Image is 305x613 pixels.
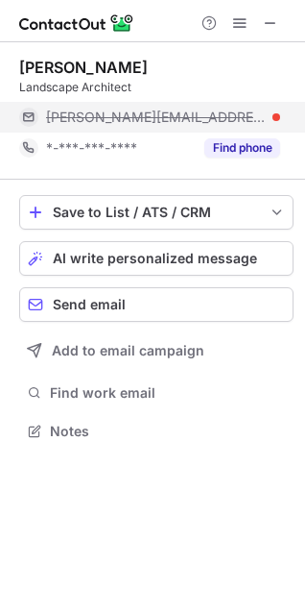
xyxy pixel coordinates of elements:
[19,12,134,35] img: ContactOut v5.3.10
[19,333,293,368] button: Add to email campaign
[19,287,293,322] button: Send email
[19,58,148,77] div: [PERSON_NAME]
[19,241,293,276] button: AI write personalized message
[19,195,293,230] button: save-profile-one-click
[53,297,126,312] span: Send email
[53,205,260,220] div: Save to List / ATS / CRM
[50,423,286,440] span: Notes
[52,343,204,358] span: Add to email campaign
[53,251,257,266] span: AI write personalized message
[204,138,280,158] button: Reveal Button
[19,380,293,406] button: Find work email
[19,79,293,96] div: Landscape Architect
[19,418,293,445] button: Notes
[46,109,266,126] span: [PERSON_NAME][EMAIL_ADDRESS][DOMAIN_NAME]
[50,384,286,402] span: Find work email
